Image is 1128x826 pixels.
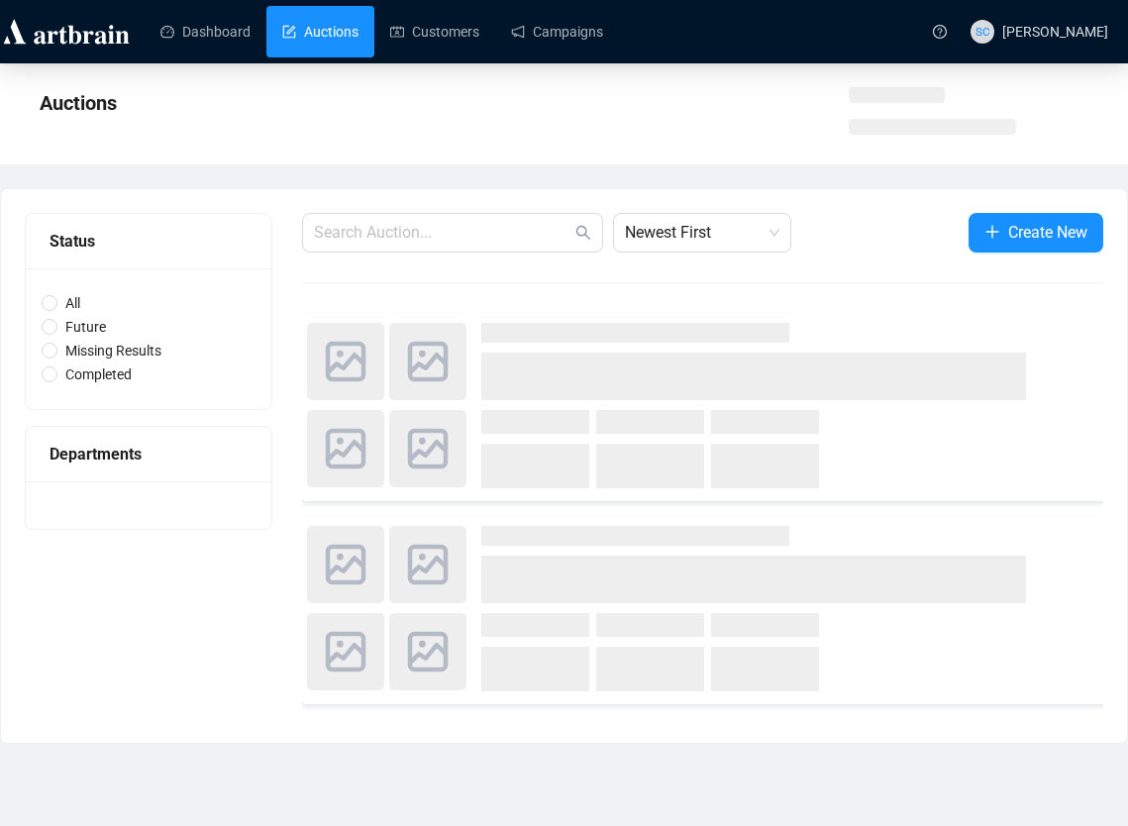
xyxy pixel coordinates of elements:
[511,6,603,57] a: Campaigns
[307,323,384,400] img: photo.svg
[314,221,571,245] input: Search Auction...
[307,526,384,603] img: photo.svg
[57,316,114,338] span: Future
[625,214,779,252] span: Newest First
[50,229,248,254] div: Status
[389,613,466,690] img: photo.svg
[975,22,989,41] span: SC
[390,6,479,57] a: Customers
[1002,24,1108,40] span: [PERSON_NAME]
[575,225,591,241] span: search
[307,410,384,487] img: photo.svg
[933,25,947,39] span: question-circle
[1008,220,1087,245] span: Create New
[984,224,1000,240] span: plus
[57,340,169,361] span: Missing Results
[389,410,466,487] img: photo.svg
[389,526,466,603] img: photo.svg
[160,6,251,57] a: Dashboard
[57,292,88,314] span: All
[50,442,248,466] div: Departments
[282,6,359,57] a: Auctions
[57,363,140,385] span: Completed
[389,323,466,400] img: photo.svg
[307,613,384,690] img: photo.svg
[969,213,1103,253] button: Create New
[40,91,117,115] span: Auctions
